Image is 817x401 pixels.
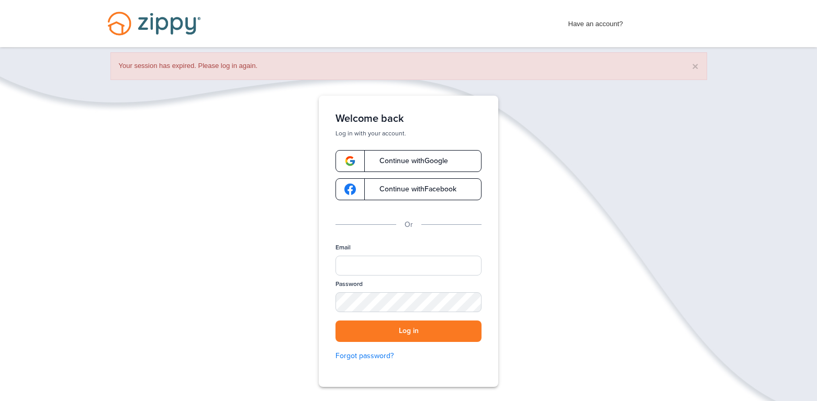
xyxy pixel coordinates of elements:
[335,256,482,276] input: Email
[369,157,448,165] span: Continue with Google
[344,155,356,167] img: google-logo
[335,129,482,138] p: Log in with your account.
[335,320,482,342] button: Log in
[335,112,482,125] h1: Welcome back
[110,52,707,80] div: Your session has expired. Please log in again.
[369,186,456,193] span: Continue with Facebook
[568,13,623,30] span: Have an account?
[335,243,351,252] label: Email
[335,150,482,172] a: google-logoContinue withGoogle
[692,61,698,72] button: ×
[335,178,482,200] a: google-logoContinue withFacebook
[344,184,356,195] img: google-logo
[335,292,482,312] input: Password
[335,350,482,362] a: Forgot password?
[405,219,413,231] p: Or
[335,280,363,289] label: Password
